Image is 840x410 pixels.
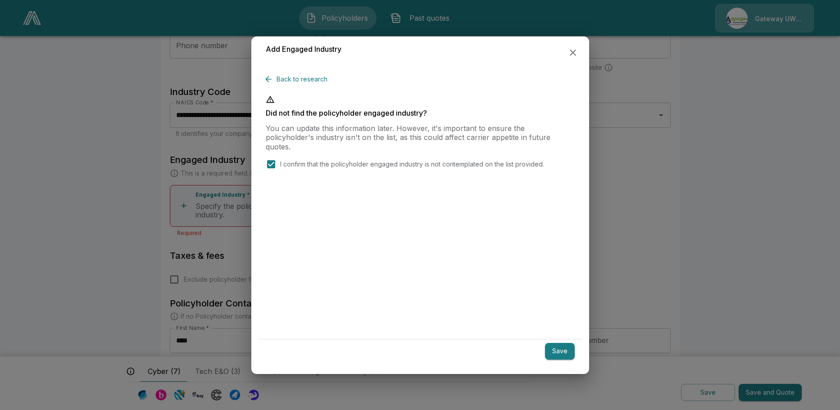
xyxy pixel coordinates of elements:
[266,124,575,152] p: You can update this information later. However, it's important to ensure the policyholder's indus...
[266,44,341,55] h6: Add Engaged Industry
[545,343,575,360] button: Save
[266,71,331,88] button: Back to research
[280,159,544,169] p: I confirm that the policyholder engaged industry is not contemplated on the list provided.
[266,109,575,117] p: Did not find the policyholder engaged industry?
